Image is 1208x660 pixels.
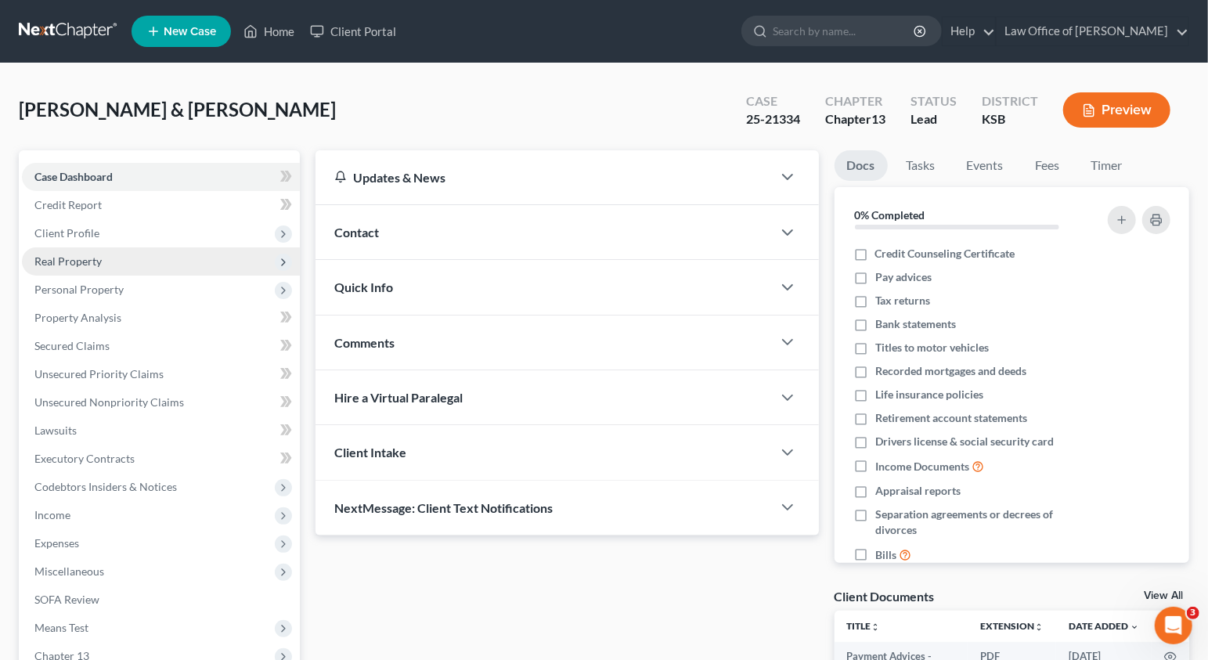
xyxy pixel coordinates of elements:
[875,507,1087,538] span: Separation agreements or decrees of divorces
[746,92,800,110] div: Case
[875,316,956,332] span: Bank statements
[236,17,302,45] a: Home
[875,246,1015,261] span: Credit Counseling Certificate
[22,163,300,191] a: Case Dashboard
[34,198,102,211] span: Credit Report
[22,191,300,219] a: Credit Report
[894,150,948,181] a: Tasks
[22,304,300,332] a: Property Analysis
[875,483,961,499] span: Appraisal reports
[34,283,124,296] span: Personal Property
[334,445,406,460] span: Client Intake
[34,226,99,240] span: Client Profile
[875,269,932,285] span: Pay advices
[34,170,113,183] span: Case Dashboard
[1069,620,1139,632] a: Date Added expand_more
[34,424,77,437] span: Lawsuits
[875,459,969,474] span: Income Documents
[34,564,104,578] span: Miscellaneous
[835,588,935,604] div: Client Documents
[34,593,99,606] span: SOFA Review
[911,110,957,128] div: Lead
[875,293,930,308] span: Tax returns
[875,547,896,563] span: Bills
[22,586,300,614] a: SOFA Review
[34,339,110,352] span: Secured Claims
[22,388,300,417] a: Unsecured Nonpriority Claims
[911,92,957,110] div: Status
[871,111,885,126] span: 13
[34,621,88,634] span: Means Test
[1063,92,1170,128] button: Preview
[34,367,164,380] span: Unsecured Priority Claims
[847,620,881,632] a: Titleunfold_more
[982,110,1038,128] div: KSB
[1155,607,1192,644] iframe: Intercom live chat
[875,340,989,355] span: Titles to motor vehicles
[34,311,121,324] span: Property Analysis
[1187,607,1199,619] span: 3
[34,254,102,268] span: Real Property
[875,363,1026,379] span: Recorded mortgages and deeds
[997,17,1188,45] a: Law Office of [PERSON_NAME]
[835,150,888,181] a: Docs
[34,480,177,493] span: Codebtors Insiders & Notices
[982,92,1038,110] div: District
[875,410,1027,426] span: Retirement account statements
[1034,622,1044,632] i: unfold_more
[334,500,553,515] span: NextMessage: Client Text Notifications
[1144,590,1183,601] a: View All
[302,17,404,45] a: Client Portal
[22,445,300,473] a: Executory Contracts
[22,332,300,360] a: Secured Claims
[1022,150,1073,181] a: Fees
[746,110,800,128] div: 25-21334
[334,225,379,240] span: Contact
[980,620,1044,632] a: Extensionunfold_more
[871,622,881,632] i: unfold_more
[1130,622,1139,632] i: expand_more
[34,536,79,550] span: Expenses
[19,98,336,121] span: [PERSON_NAME] & [PERSON_NAME]
[334,169,753,186] div: Updates & News
[164,26,216,38] span: New Case
[875,387,983,402] span: Life insurance policies
[954,150,1016,181] a: Events
[34,395,184,409] span: Unsecured Nonpriority Claims
[875,434,1054,449] span: Drivers license & social security card
[22,417,300,445] a: Lawsuits
[22,360,300,388] a: Unsecured Priority Claims
[334,335,395,350] span: Comments
[855,208,925,222] strong: 0% Completed
[334,390,463,405] span: Hire a Virtual Paralegal
[825,110,885,128] div: Chapter
[773,16,916,45] input: Search by name...
[34,452,135,465] span: Executory Contracts
[334,280,393,294] span: Quick Info
[943,17,995,45] a: Help
[1079,150,1135,181] a: Timer
[825,92,885,110] div: Chapter
[34,508,70,521] span: Income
